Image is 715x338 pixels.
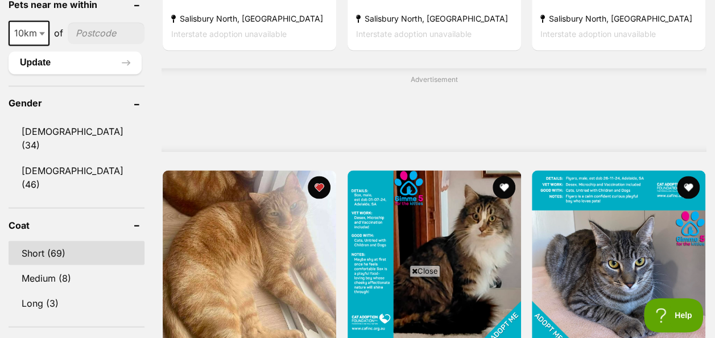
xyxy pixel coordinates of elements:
button: favourite [308,176,331,199]
iframe: Help Scout Beacon - Open [644,298,704,332]
button: favourite [493,176,515,199]
strong: Salisbury North, [GEOGRAPHIC_DATA] [171,11,328,26]
span: 10km [9,20,49,46]
strong: Salisbury North, [GEOGRAPHIC_DATA] [356,11,513,26]
a: [DEMOGRAPHIC_DATA] (46) [9,158,144,196]
a: Long (3) [9,291,144,315]
header: Coat [9,220,144,230]
iframe: Advertisement [151,281,565,332]
a: Medium (8) [9,266,144,290]
span: 10km [10,25,48,41]
span: Interstate adoption unavailable [171,29,287,39]
span: Close [410,265,440,277]
input: postcode [68,22,144,44]
strong: Salisbury North, [GEOGRAPHIC_DATA] [540,11,697,26]
iframe: Advertisement [227,89,641,141]
a: [DEMOGRAPHIC_DATA] (34) [9,119,144,157]
span: of [54,26,63,40]
button: favourite [677,176,700,199]
span: Interstate adoption unavailable [356,29,472,39]
span: Interstate adoption unavailable [540,29,656,39]
a: Short (69) [9,241,144,265]
div: Advertisement [162,68,706,152]
button: Update [9,51,142,74]
header: Gender [9,98,144,108]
